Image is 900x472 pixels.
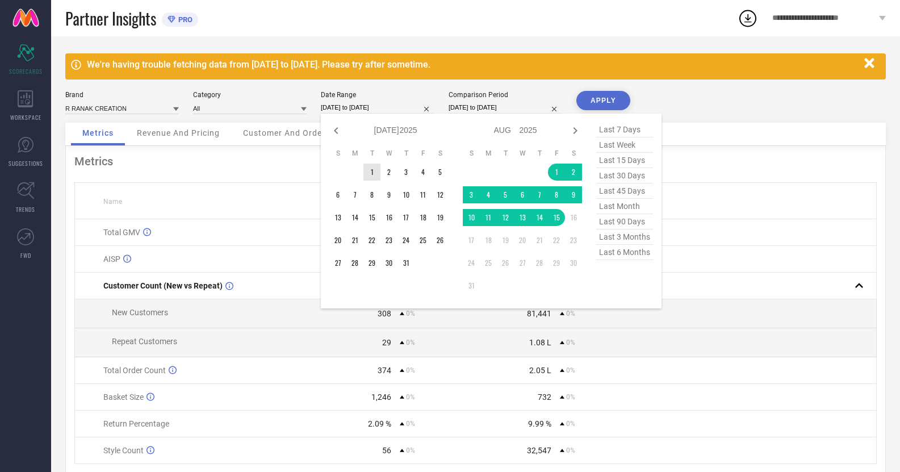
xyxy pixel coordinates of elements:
td: Sat Aug 02 2025 [565,164,582,181]
td: Sat Aug 23 2025 [565,232,582,249]
td: Fri Aug 15 2025 [548,209,565,226]
span: last 30 days [596,168,653,183]
div: Previous month [329,124,343,137]
span: 0% [566,393,575,401]
td: Tue Jul 22 2025 [363,232,380,249]
span: PRO [175,15,192,24]
input: Select comparison period [449,102,562,114]
td: Fri Jul 18 2025 [415,209,432,226]
div: 29 [382,338,391,347]
span: 0% [406,310,415,318]
span: last 7 days [596,122,653,137]
span: Customer And Orders [243,128,330,137]
td: Fri Jul 11 2025 [415,186,432,203]
td: Mon Jul 07 2025 [346,186,363,203]
span: WORKSPACE [10,113,41,122]
span: 0% [406,366,415,374]
span: Customer Count (New vs Repeat) [103,281,223,290]
td: Tue Aug 26 2025 [497,254,514,271]
td: Thu Jul 24 2025 [397,232,415,249]
td: Fri Aug 08 2025 [548,186,565,203]
td: Fri Aug 22 2025 [548,232,565,249]
th: Saturday [432,149,449,158]
td: Wed Jul 16 2025 [380,209,397,226]
th: Wednesday [380,149,397,158]
div: 32,547 [527,446,551,455]
td: Fri Aug 29 2025 [548,254,565,271]
span: 0% [406,446,415,454]
td: Sun Jul 06 2025 [329,186,346,203]
th: Monday [346,149,363,158]
button: APPLY [576,91,630,110]
td: Tue Jul 15 2025 [363,209,380,226]
span: last 45 days [596,183,653,199]
td: Sun Jul 27 2025 [329,254,346,271]
th: Friday [548,149,565,158]
td: Mon Jul 21 2025 [346,232,363,249]
td: Fri Jul 04 2025 [415,164,432,181]
span: last week [596,137,653,153]
span: Repeat Customers [112,337,177,346]
th: Wednesday [514,149,531,158]
span: Total Order Count [103,366,166,375]
th: Tuesday [497,149,514,158]
td: Mon Jul 28 2025 [346,254,363,271]
td: Wed Aug 13 2025 [514,209,531,226]
td: Wed Jul 30 2025 [380,254,397,271]
th: Thursday [397,149,415,158]
td: Tue Aug 12 2025 [497,209,514,226]
span: Name [103,198,122,206]
span: 0% [566,366,575,374]
span: TRENDS [16,205,35,214]
span: Partner Insights [65,7,156,30]
td: Sat Aug 16 2025 [565,209,582,226]
th: Sunday [463,149,480,158]
td: Thu Aug 14 2025 [531,209,548,226]
span: SUGGESTIONS [9,159,43,168]
span: 0% [566,310,575,318]
span: Revenue And Pricing [137,128,220,137]
span: Total GMV [103,228,140,237]
div: 2.05 L [529,366,551,375]
span: 0% [406,393,415,401]
th: Friday [415,149,432,158]
span: Style Count [103,446,144,455]
span: 0% [566,339,575,346]
td: Tue Jul 29 2025 [363,254,380,271]
td: Mon Aug 11 2025 [480,209,497,226]
td: Sun Jul 20 2025 [329,232,346,249]
span: FWD [20,251,31,260]
span: New Customers [112,308,168,317]
td: Sun Aug 31 2025 [463,277,480,294]
div: 2.09 % [368,419,391,428]
td: Wed Jul 09 2025 [380,186,397,203]
td: Thu Aug 07 2025 [531,186,548,203]
th: Tuesday [363,149,380,158]
span: last month [596,199,653,214]
div: Category [193,91,307,99]
td: Wed Jul 02 2025 [380,164,397,181]
td: Tue Aug 05 2025 [497,186,514,203]
div: 732 [538,392,551,402]
td: Fri Aug 01 2025 [548,164,565,181]
div: 9.99 % [528,419,551,428]
div: Date Range [321,91,434,99]
span: last 90 days [596,214,653,229]
span: AISP [103,254,120,264]
span: 0% [406,420,415,428]
td: Sat Aug 30 2025 [565,254,582,271]
td: Mon Jul 14 2025 [346,209,363,226]
div: Open download list [738,8,758,28]
span: Return Percentage [103,419,169,428]
span: SCORECARDS [9,67,43,76]
td: Mon Aug 25 2025 [480,254,497,271]
span: Metrics [82,128,114,137]
input: Select date range [321,102,434,114]
td: Thu Jul 31 2025 [397,254,415,271]
td: Fri Jul 25 2025 [415,232,432,249]
div: Comparison Period [449,91,562,99]
td: Wed Aug 20 2025 [514,232,531,249]
span: 0% [566,420,575,428]
td: Mon Aug 04 2025 [480,186,497,203]
td: Tue Jul 08 2025 [363,186,380,203]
